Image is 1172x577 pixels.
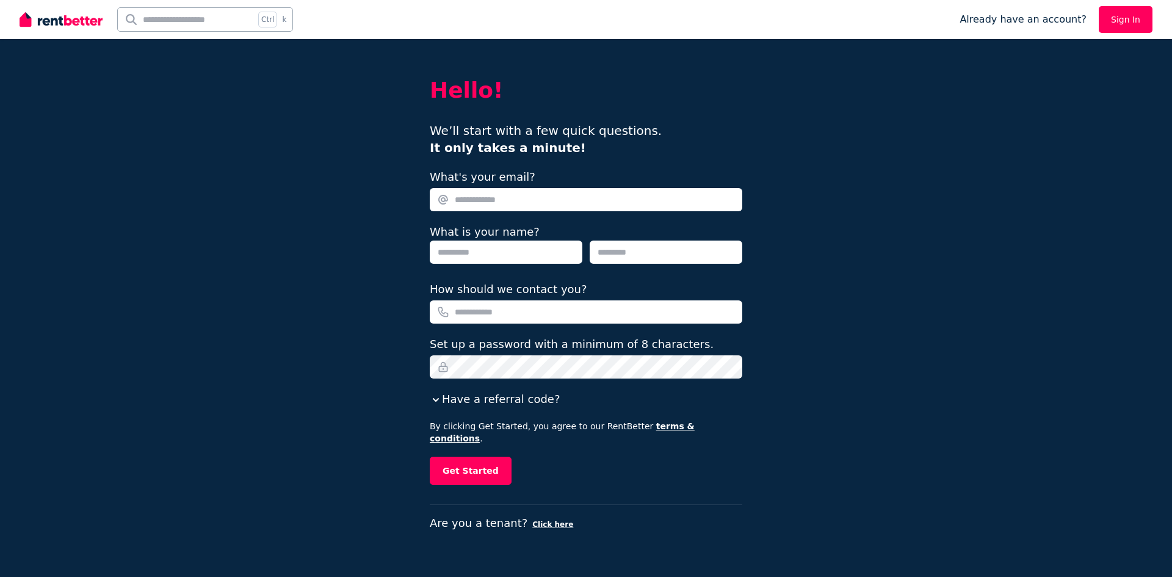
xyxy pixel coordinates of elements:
span: k [282,15,286,24]
span: We’ll start with a few quick questions. [430,123,662,155]
button: Click here [532,520,573,529]
button: Have a referral code? [430,391,560,408]
h2: Hello! [430,78,742,103]
img: RentBetter [20,10,103,29]
p: By clicking Get Started, you agree to our RentBetter . [430,420,742,445]
label: Set up a password with a minimum of 8 characters. [430,336,714,353]
b: It only takes a minute! [430,140,586,155]
label: What is your name? [430,225,540,238]
span: Already have an account? [960,12,1087,27]
span: Ctrl [258,12,277,27]
p: Are you a tenant? [430,515,742,532]
button: Get Started [430,457,512,485]
label: How should we contact you? [430,281,587,298]
a: Sign In [1099,6,1152,33]
label: What's your email? [430,169,535,186]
